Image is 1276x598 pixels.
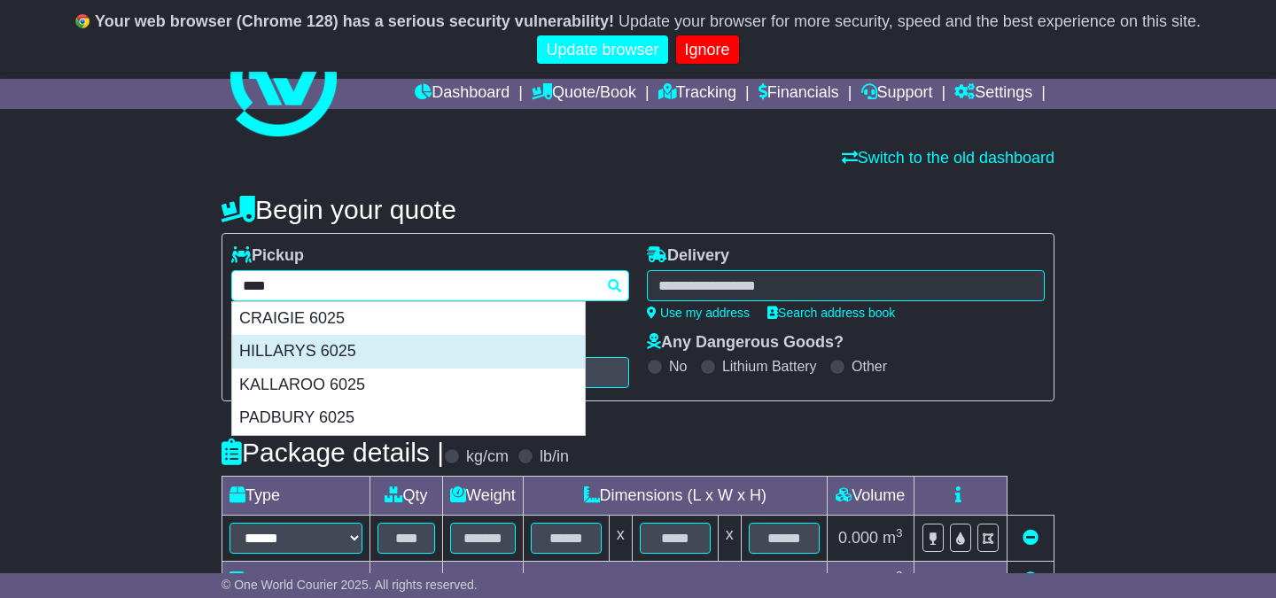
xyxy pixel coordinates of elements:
[232,401,585,435] div: PADBURY 6025
[609,516,632,562] td: x
[647,333,844,353] label: Any Dangerous Goods?
[232,369,585,402] div: KALLAROO 6025
[231,270,629,301] typeahead: Please provide city
[676,35,739,65] a: Ignore
[222,195,1054,224] h4: Begin your quote
[767,306,895,320] a: Search address book
[454,571,463,589] span: 0
[954,79,1032,109] a: Settings
[443,477,524,516] td: Weight
[718,516,741,562] td: x
[842,149,1054,167] a: Switch to the old dashboard
[647,246,729,266] label: Delivery
[232,335,585,369] div: HILLARYS 6025
[466,447,509,467] label: kg/cm
[759,79,839,109] a: Financials
[861,79,933,109] a: Support
[722,358,817,375] label: Lithium Battery
[896,569,903,582] sup: 3
[883,571,903,589] span: m
[838,571,878,589] span: 0.000
[370,477,443,516] td: Qty
[540,447,569,467] label: lb/in
[619,12,1201,30] span: Update your browser for more security, speed and the best experience on this site.
[896,526,903,540] sup: 3
[222,477,370,516] td: Type
[523,477,827,516] td: Dimensions (L x W x H)
[1023,529,1039,547] a: Remove this item
[1023,571,1039,589] a: Add new item
[883,529,903,547] span: m
[222,578,478,592] span: © One World Courier 2025. All rights reserved.
[415,79,510,109] a: Dashboard
[838,529,878,547] span: 0.000
[232,302,585,336] div: CRAIGIE 6025
[231,246,304,266] label: Pickup
[532,79,636,109] a: Quote/Book
[647,306,750,320] a: Use my address
[852,358,887,375] label: Other
[669,358,687,375] label: No
[827,477,914,516] td: Volume
[222,438,444,467] h4: Package details |
[95,12,614,30] b: Your web browser (Chrome 128) has a serious security vulnerability!
[537,35,667,65] a: Update browser
[658,79,736,109] a: Tracking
